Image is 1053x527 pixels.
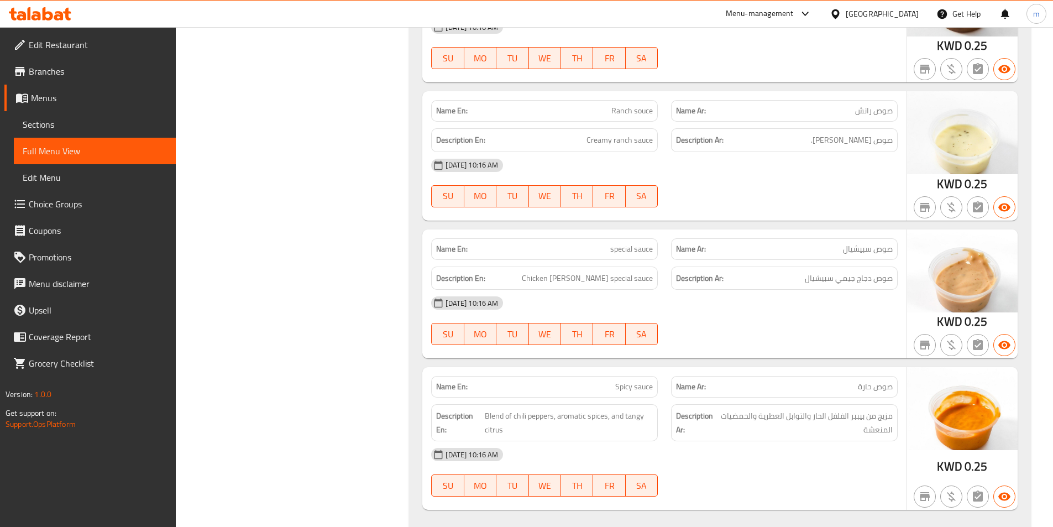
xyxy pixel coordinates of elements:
strong: Name Ar: [676,105,706,117]
strong: Description Ar: [676,272,724,285]
span: TH [565,326,589,342]
a: Edit Restaurant [4,32,176,58]
button: Available [993,334,1015,356]
span: SU [436,188,459,204]
button: Not has choices [967,196,989,218]
span: KWD [937,35,962,56]
span: Coverage Report [29,330,167,343]
span: MO [469,188,492,204]
span: [DATE] 10:16 AM [441,160,502,170]
span: WE [533,50,557,66]
span: Get support on: [6,406,56,420]
a: Edit Menu [14,164,176,191]
button: Available [993,58,1015,80]
a: Menus [4,85,176,111]
span: FR [598,188,621,204]
button: SA [626,323,658,345]
button: Available [993,486,1015,508]
span: [DATE] 10:16 AM [441,298,502,309]
span: TU [501,478,524,494]
img: special_sauce638924087052439165.jpg [907,229,1018,312]
button: Not has choices [967,334,989,356]
span: Promotions [29,251,167,264]
a: Promotions [4,244,176,270]
span: WE [533,326,557,342]
span: Blend of chili peppers, aromatic spices, and tangy citrus [485,409,653,436]
span: Creamy ranch sauce [586,133,653,147]
span: KWD [937,173,962,195]
span: KWD [937,311,962,332]
strong: Description En: [436,133,485,147]
span: TH [565,188,589,204]
button: Not branch specific item [914,58,936,80]
button: Purchased item [940,486,962,508]
span: SA [630,50,653,66]
img: Spicy_sauce638924087058756327.jpg [907,367,1018,450]
button: Not branch specific item [914,486,936,508]
div: [GEOGRAPHIC_DATA] [846,8,919,20]
span: Coupons [29,224,167,237]
button: Not has choices [967,58,989,80]
span: 0.25 [965,35,988,56]
span: FR [598,326,621,342]
span: SU [436,478,459,494]
button: SA [626,474,658,497]
span: مزيج من بيببر الفلفل الحار والتوابل العطرية والحمضيات المنعشة [719,409,893,436]
span: Sections [23,118,167,131]
span: TU [501,188,524,204]
strong: Description En: [436,409,483,436]
button: SA [626,47,658,69]
span: SA [630,326,653,342]
a: Coupons [4,217,176,244]
span: SU [436,50,459,66]
span: صوص رانش كريمي. [811,133,893,147]
span: Branches [29,65,167,78]
a: Upsell [4,297,176,323]
div: Menu-management [726,7,794,20]
a: Support.OpsPlatform [6,417,76,431]
strong: Name Ar: [676,243,706,255]
button: FR [593,47,625,69]
button: MO [464,47,496,69]
button: TU [496,323,528,345]
button: TH [561,474,593,497]
span: FR [598,478,621,494]
span: Full Menu View [23,144,167,158]
button: WE [529,323,561,345]
strong: Description Ar: [676,133,724,147]
button: SU [431,323,464,345]
span: TU [501,50,524,66]
span: TU [501,326,524,342]
span: Menus [31,91,167,105]
span: TH [565,50,589,66]
span: صوص رانش [855,105,893,117]
span: MO [469,50,492,66]
span: Spicy sauce [615,381,653,393]
span: m [1033,8,1040,20]
span: WE [533,478,557,494]
button: TH [561,185,593,207]
strong: Name Ar: [676,381,706,393]
a: Choice Groups [4,191,176,217]
button: MO [464,323,496,345]
button: MO [464,185,496,207]
span: 0.25 [965,456,988,477]
span: Edit Menu [23,171,167,184]
button: MO [464,474,496,497]
button: FR [593,185,625,207]
button: TH [561,323,593,345]
span: صوص سبيشيال [843,243,893,255]
span: Grocery Checklist [29,357,167,370]
span: Chicken Jimmy special sauce [522,272,653,285]
strong: Description En: [436,272,485,285]
strong: Name En: [436,381,468,393]
a: Sections [14,111,176,138]
strong: Description Ar: [676,409,717,436]
button: Purchased item [940,58,962,80]
span: Ranch souce [611,105,653,117]
span: Choice Groups [29,197,167,211]
span: WE [533,188,557,204]
span: SA [630,478,653,494]
button: SU [431,185,464,207]
button: WE [529,474,561,497]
